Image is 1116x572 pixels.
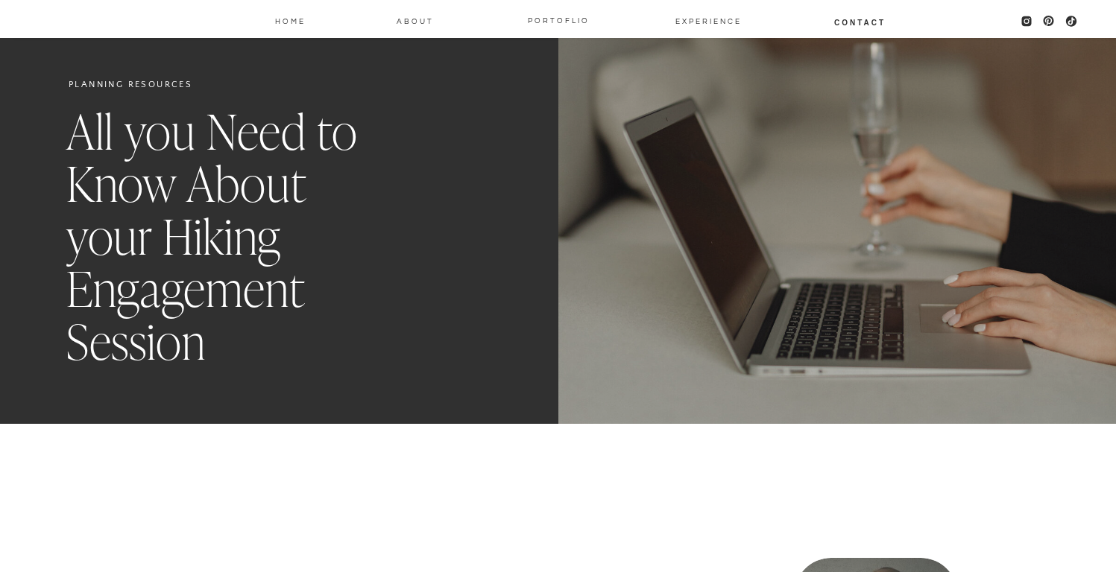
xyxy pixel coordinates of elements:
a: About [396,14,435,26]
a: Planning Resources [69,80,192,89]
a: Contact [833,16,887,28]
a: Home [274,14,307,26]
h1: All you Need to Know About your Hiking Engagement Session [66,107,381,369]
a: PORTOFLIO [522,13,596,25]
a: EXPERIENCE [675,14,730,26]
